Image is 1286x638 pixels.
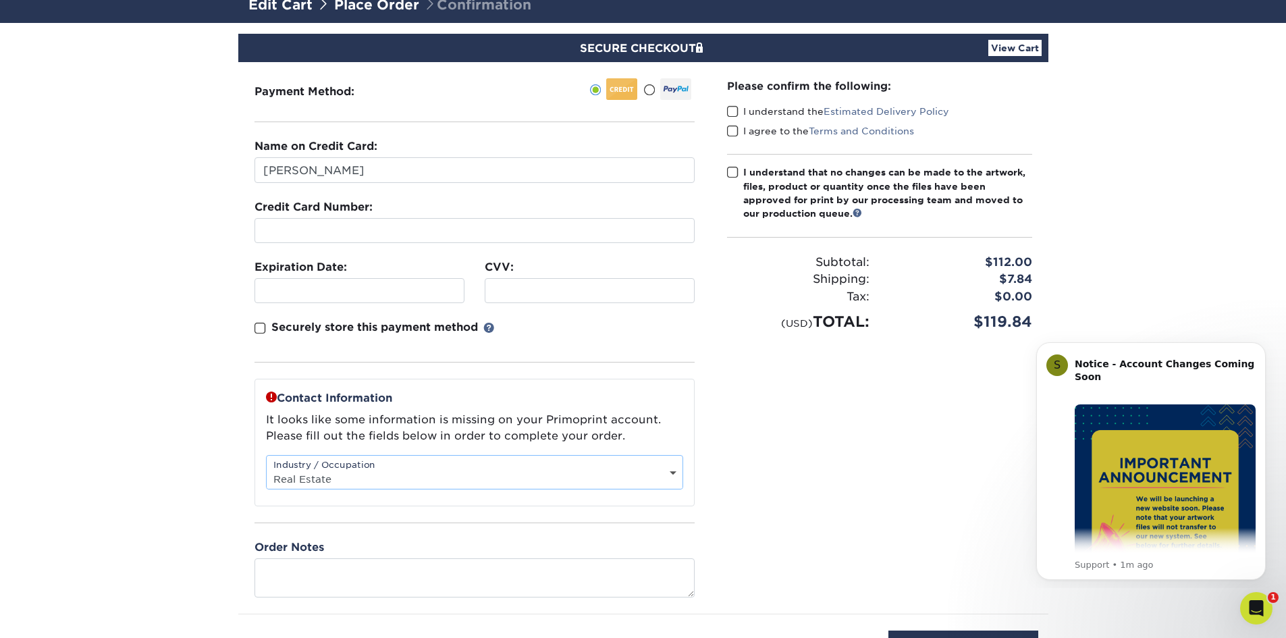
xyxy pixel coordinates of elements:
label: Credit Card Number: [254,199,373,215]
a: Terms and Conditions [809,126,914,136]
p: Contact Information [266,390,683,406]
a: View Cart [988,40,1042,56]
div: $0.00 [880,288,1042,306]
div: Please confirm the following: [727,78,1032,94]
iframe: Secure card number input frame [261,224,689,237]
p: It looks like some information is missing on your Primoprint account. Please fill out the fields ... [266,412,683,444]
div: Shipping: [717,271,880,288]
a: Estimated Delivery Policy [824,106,949,117]
div: $7.84 [880,271,1042,288]
label: Name on Credit Card: [254,138,377,155]
label: Order Notes [254,539,324,556]
iframe: Intercom live chat [1240,592,1272,624]
div: TOTAL: [717,311,880,333]
div: $112.00 [880,254,1042,271]
div: Subtotal: [717,254,880,271]
span: SECURE CHECKOUT [580,42,707,55]
div: Tax: [717,288,880,306]
div: I understand that no changes can be made to the artwork, files, product or quantity once the file... [743,165,1032,221]
label: I agree to the [727,124,914,138]
iframe: Secure CVC input frame [491,284,689,297]
iframe: Intercom notifications message [1016,330,1286,588]
h3: Payment Method: [254,85,387,98]
iframe: Secure expiration date input frame [261,284,458,297]
label: Expiration Date: [254,259,347,275]
small: (USD) [781,317,813,329]
label: CVV: [485,259,514,275]
p: Securely store this payment method [271,319,478,336]
input: First & Last Name [254,157,695,183]
label: I understand the [727,105,949,118]
span: 1 [1268,592,1279,603]
div: $119.84 [880,311,1042,333]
